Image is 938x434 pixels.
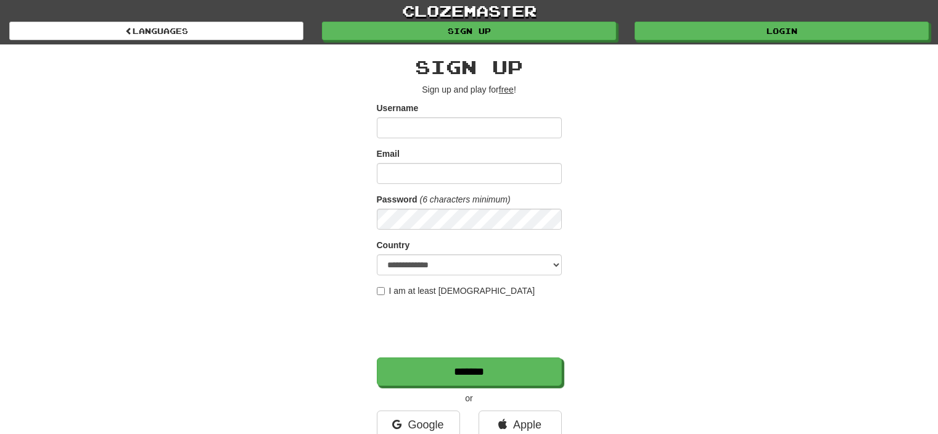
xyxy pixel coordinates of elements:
[377,102,419,114] label: Username
[377,303,564,351] iframe: reCAPTCHA
[377,193,418,206] label: Password
[635,22,929,40] a: Login
[377,392,562,404] p: or
[377,285,535,297] label: I am at least [DEMOGRAPHIC_DATA]
[377,287,385,295] input: I am at least [DEMOGRAPHIC_DATA]
[377,239,410,251] label: Country
[377,83,562,96] p: Sign up and play for !
[377,57,562,77] h2: Sign up
[420,194,511,204] em: (6 characters minimum)
[9,22,303,40] a: Languages
[377,148,400,160] label: Email
[499,85,514,94] u: free
[322,22,616,40] a: Sign up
